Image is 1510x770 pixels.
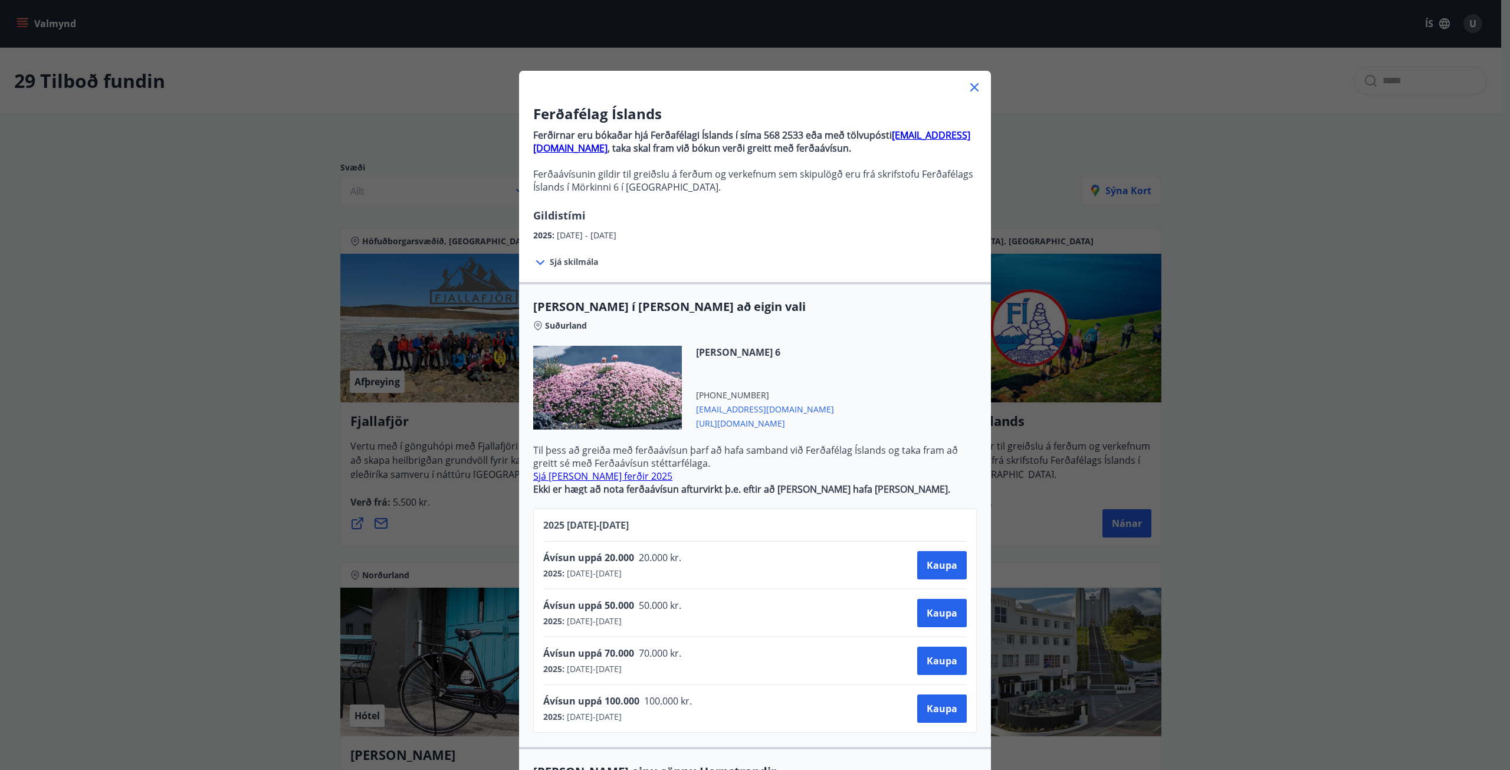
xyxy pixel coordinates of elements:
[927,559,957,572] span: Kaupa
[543,711,564,723] span: 2025 :
[608,142,851,155] strong: , taka skal fram við bókun verði greitt með ferðaávísun.
[917,599,967,627] button: Kaupa
[639,694,692,707] span: 100.000 kr.
[533,129,892,142] strong: Ferðirnar eru bókaðar hjá Ferðafélagi Íslands í síma 568 2533 eða með tölvupósti
[696,346,834,359] span: [PERSON_NAME] 6
[564,663,622,675] span: [DATE] - [DATE]
[917,551,967,579] button: Kaupa
[533,444,977,470] p: Til þess að greiða með ferðaávísun þarf að hafa samband við Ferðafélag Íslands og taka fram að gr...
[634,647,684,660] span: 70.000 kr.
[543,615,564,627] span: 2025 :
[533,129,970,155] a: [EMAIL_ADDRESS][DOMAIN_NAME]
[545,320,587,332] span: Suðurland
[533,104,977,124] h3: Ferðafélag Íslands
[543,568,564,579] span: 2025 :
[927,702,957,715] span: Kaupa
[543,519,629,532] span: 2025 [DATE] - [DATE]
[634,551,684,564] span: 20.000 kr.
[696,415,834,430] span: [URL][DOMAIN_NAME]
[557,230,616,241] span: [DATE] - [DATE]
[550,256,598,268] span: Sjá skilmála
[564,615,622,627] span: [DATE] - [DATE]
[533,470,672,483] a: Sjá [PERSON_NAME] ferðir 2025
[917,694,967,723] button: Kaupa
[533,230,557,241] span: 2025 :
[533,299,977,315] span: [PERSON_NAME] í [PERSON_NAME] að eigin vali
[543,663,564,675] span: 2025 :
[543,551,634,564] span: Ávísun uppá 20.000
[543,599,634,612] span: Ávísun uppá 50.000
[543,694,639,707] span: Ávísun uppá 100.000
[696,401,834,415] span: [EMAIL_ADDRESS][DOMAIN_NAME]
[543,647,634,660] span: Ávísun uppá 70.000
[634,599,684,612] span: 50.000 kr.
[696,389,834,401] span: [PHONE_NUMBER]
[533,168,977,194] p: Ferðaávísunin gildir til greiðslu á ferðum og verkefnum sem skipulögð eru frá skrifstofu Ferðafél...
[917,647,967,675] button: Kaupa
[533,208,586,222] span: Gildistími
[564,711,622,723] span: [DATE] - [DATE]
[927,654,957,667] span: Kaupa
[564,568,622,579] span: [DATE] - [DATE]
[533,483,950,496] strong: Ekki er hægt að nota ferðaávísun afturvirkt þ.e. eftir að [PERSON_NAME] hafa [PERSON_NAME].
[927,607,957,620] span: Kaupa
